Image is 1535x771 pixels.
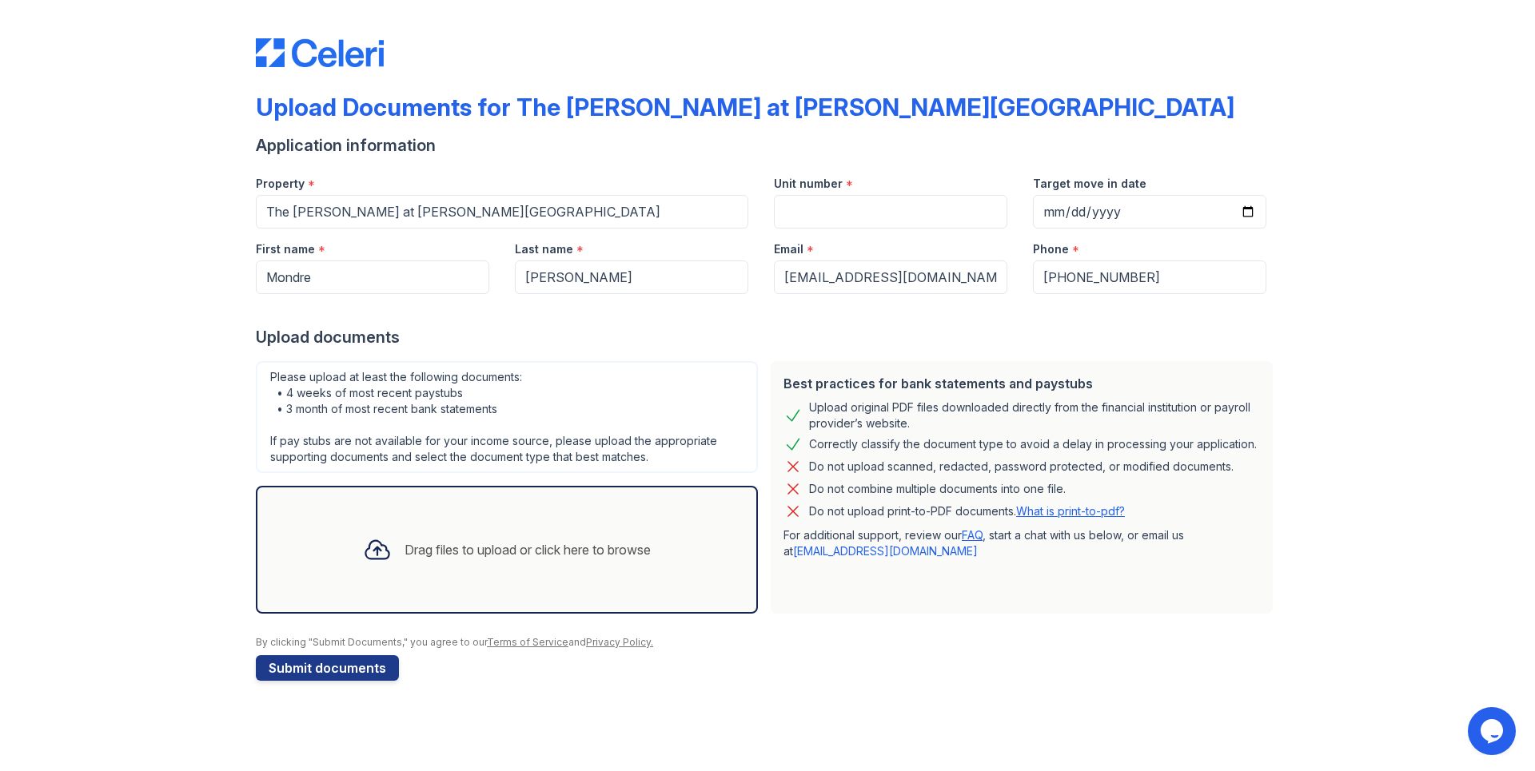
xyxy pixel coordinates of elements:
div: Drag files to upload or click here to browse [405,540,651,559]
div: Upload documents [256,326,1279,348]
div: By clicking "Submit Documents," you agree to our and [256,636,1279,649]
button: Submit documents [256,655,399,681]
a: Terms of Service [487,636,568,648]
div: Do not upload scanned, redacted, password protected, or modified documents. [809,457,1234,476]
div: Correctly classify the document type to avoid a delay in processing your application. [809,435,1257,454]
label: Email [774,241,803,257]
label: First name [256,241,315,257]
label: Unit number [774,176,843,192]
a: What is print-to-pdf? [1016,504,1125,518]
div: Best practices for bank statements and paystubs [783,374,1260,393]
div: Upload original PDF files downloaded directly from the financial institution or payroll provider’... [809,399,1260,431]
iframe: chat widget [1468,707,1519,755]
div: Do not combine multiple documents into one file. [809,479,1066,499]
div: Please upload at least the following documents: • 4 weeks of most recent paystubs • 3 month of mo... [256,361,758,473]
p: For additional support, review our , start a chat with us below, or email us at [783,527,1260,559]
label: Target move in date [1033,176,1146,192]
a: FAQ [962,528,983,542]
p: Do not upload print-to-PDF documents. [809,503,1125,519]
a: Privacy Policy. [586,636,653,648]
label: Last name [515,241,573,257]
label: Property [256,176,305,192]
label: Phone [1033,241,1069,257]
div: Upload Documents for The [PERSON_NAME] at [PERSON_NAME][GEOGRAPHIC_DATA] [256,93,1234,121]
div: Application information [256,134,1279,157]
img: CE_Logo_Blue-a8612792a0a2168367f1c8372b55b34899dd931a85d93a1a3d3e32e68fde9ad4.png [256,38,384,67]
a: [EMAIL_ADDRESS][DOMAIN_NAME] [793,544,978,558]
